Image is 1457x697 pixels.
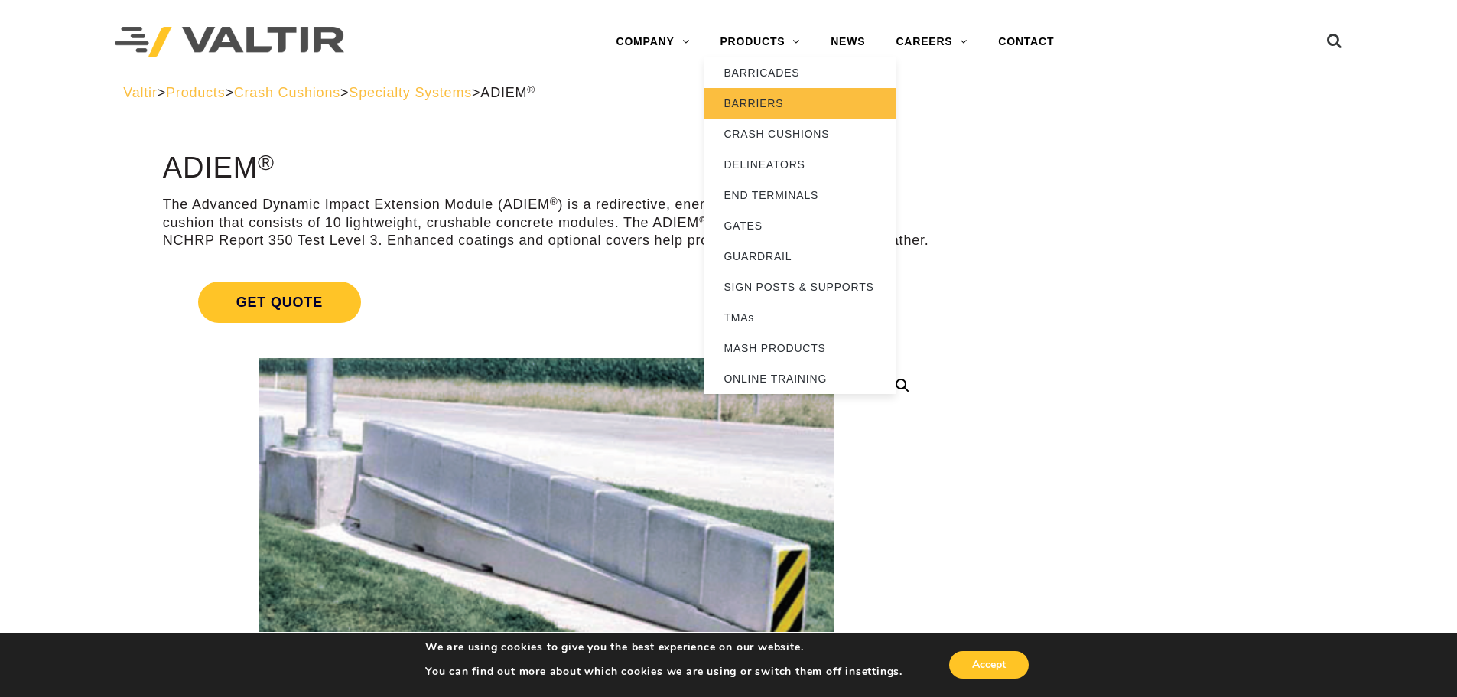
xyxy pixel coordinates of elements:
[234,85,340,100] a: Crash Cushions
[258,150,275,174] sup: ®
[704,272,896,302] a: SIGN POSTS & SUPPORTS
[704,302,896,333] a: TMAs
[527,84,535,96] sup: ®
[880,27,983,57] a: CAREERS
[983,27,1069,57] a: CONTACT
[699,214,707,226] sup: ®
[704,210,896,241] a: GATES
[163,152,930,184] h1: ADIEM
[163,263,930,341] a: Get Quote
[163,196,930,249] p: The Advanced Dynamic Impact Extension Module (ADIEM ) is a redirective, energy absorbing, narrow ...
[600,27,704,57] a: COMPANY
[198,282,361,323] span: Get Quote
[425,665,902,679] p: You can find out more about which cookies we are using or switch them off in .
[123,85,157,100] a: Valtir
[704,241,896,272] a: GUARDRAIL
[815,27,880,57] a: NEWS
[856,665,899,679] button: settings
[704,333,896,363] a: MASH PRODUCTS
[115,27,344,58] img: Valtir
[550,196,558,207] sup: ®
[349,85,472,100] a: Specialty Systems
[704,27,815,57] a: PRODUCTS
[949,651,1029,679] button: Accept
[425,640,902,654] p: We are using cookies to give you the best experience on our website.
[704,363,896,394] a: ONLINE TRAINING
[704,149,896,180] a: DELINEATORS
[123,84,1334,102] div: > > > >
[704,88,896,119] a: BARRIERS
[704,180,896,210] a: END TERMINALS
[704,57,896,88] a: BARRICADES
[704,119,896,149] a: CRASH CUSHIONS
[166,85,225,100] a: Products
[480,85,535,100] span: ADIEM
